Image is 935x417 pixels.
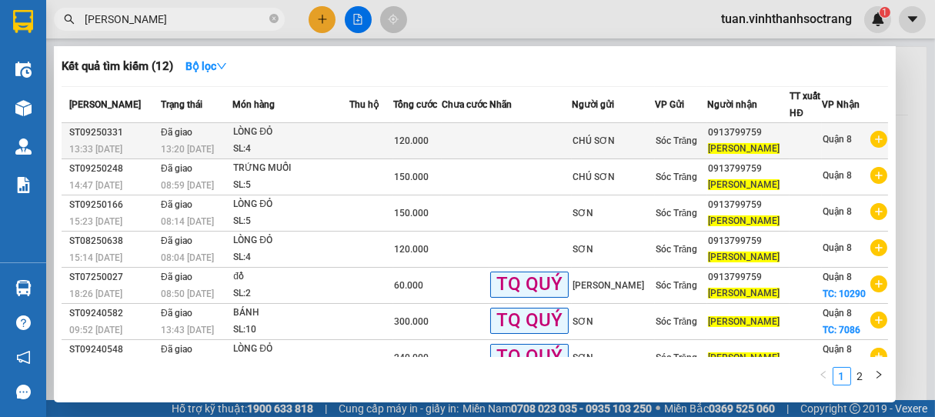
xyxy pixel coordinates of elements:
button: right [870,367,888,385]
span: Món hàng [232,99,275,110]
span: 14:47 [DATE] [69,180,122,191]
div: LÒNG ĐỎ [233,196,349,213]
li: Next Page [870,367,888,385]
span: plus-circle [870,203,887,220]
div: SL: 2 [233,285,349,302]
div: ST09240582 [69,305,156,322]
span: 240.000 [394,352,429,363]
span: VP Gửi [655,99,684,110]
div: 0913799759 [708,125,790,141]
li: Previous Page [814,367,833,385]
span: 120.000 [394,135,429,146]
span: 08:14 [DATE] [161,216,214,227]
span: message [16,385,31,399]
div: SL: 5 [233,213,349,230]
li: VP Sóc Trăng [8,83,106,100]
div: ST09250166 [69,197,156,213]
span: 18:26 [DATE] [69,289,122,299]
span: search [64,14,75,25]
span: [PERSON_NAME] [708,252,780,262]
span: [PERSON_NAME] [708,179,780,190]
span: 120.000 [394,244,429,255]
span: plus-circle [870,167,887,184]
span: Sóc Trăng [656,208,698,219]
span: plus-circle [870,348,887,365]
div: ST09250331 [69,125,156,141]
span: 08:50 [DATE] [161,289,214,299]
span: Sóc Trăng [656,280,698,291]
span: plus-circle [870,239,887,256]
span: [PERSON_NAME] [708,215,780,226]
li: 1 [833,367,851,385]
span: question-circle [16,315,31,330]
span: [PERSON_NAME] [708,352,780,363]
div: 0913799759 [708,269,790,285]
span: close-circle [269,12,279,27]
span: down [216,61,227,72]
div: ST07250027 [69,269,156,285]
div: 0913799759 [708,161,790,177]
span: Người gửi [572,99,614,110]
div: LÒNG ĐỎ [233,232,349,249]
button: left [814,367,833,385]
span: 300.000 [394,316,429,327]
span: plus-circle [870,312,887,329]
img: warehouse-icon [15,62,32,78]
a: 1 [833,368,850,385]
span: [PERSON_NAME] [708,316,780,327]
span: Đã giao [161,127,192,138]
span: plus-circle [870,275,887,292]
h3: Kết quả tìm kiếm ( 12 ) [62,58,173,75]
span: [PERSON_NAME] [708,143,780,154]
img: warehouse-icon [15,280,32,296]
img: solution-icon [15,177,32,193]
div: ST09240548 [69,342,156,358]
span: Người nhận [707,99,757,110]
span: Quận 8 [823,206,852,217]
div: SL: 5 [233,177,349,194]
span: 60.000 [394,280,423,291]
span: Đã giao [161,235,192,246]
span: 13:33 [DATE] [69,144,122,155]
span: Đã giao [161,272,192,282]
span: 15:14 [DATE] [69,252,122,263]
span: Đã giao [161,308,192,319]
span: [PERSON_NAME] [69,99,141,110]
input: Tìm tên, số ĐT hoặc mã đơn [85,11,266,28]
div: TRỨNG MUỐI [233,160,349,177]
span: Quận 8 [823,308,852,319]
span: Quận 8 [823,344,852,355]
span: Đã giao [161,163,192,174]
div: BÁNH [233,305,349,322]
img: logo-vxr [13,10,33,33]
li: VP Quận 8 [106,83,205,100]
span: Tổng cước [393,99,437,110]
span: Đã giao [161,199,192,210]
span: Đã giao [161,344,192,355]
span: Quận 8 [823,170,852,181]
li: 2 [851,367,870,385]
img: logo.jpg [8,8,62,62]
div: [PERSON_NAME] [573,278,654,294]
span: 08:59 [DATE] [161,180,214,191]
span: TT xuất HĐ [790,91,820,118]
div: LÒNG ĐỎ [233,341,349,358]
span: Sóc Trăng [656,244,698,255]
strong: Bộ lọc [185,60,227,72]
span: 13:20 [DATE] [161,144,214,155]
span: 150.000 [394,172,429,182]
span: Sóc Trăng [656,352,698,363]
span: environment [106,103,117,114]
div: LÒNG ĐỎ [233,124,349,141]
span: 13:43 [DATE] [161,325,214,335]
span: 08:04 [DATE] [161,252,214,263]
span: TQ QUÝ [490,272,569,297]
span: plus-circle [870,131,887,148]
span: Nhãn [489,99,512,110]
span: Trạng thái [161,99,202,110]
span: 150.000 [394,208,429,219]
span: Quận 8 [823,272,852,282]
span: TQ QUÝ [490,308,569,333]
span: VP Nhận [822,99,860,110]
span: Thu hộ [349,99,379,110]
